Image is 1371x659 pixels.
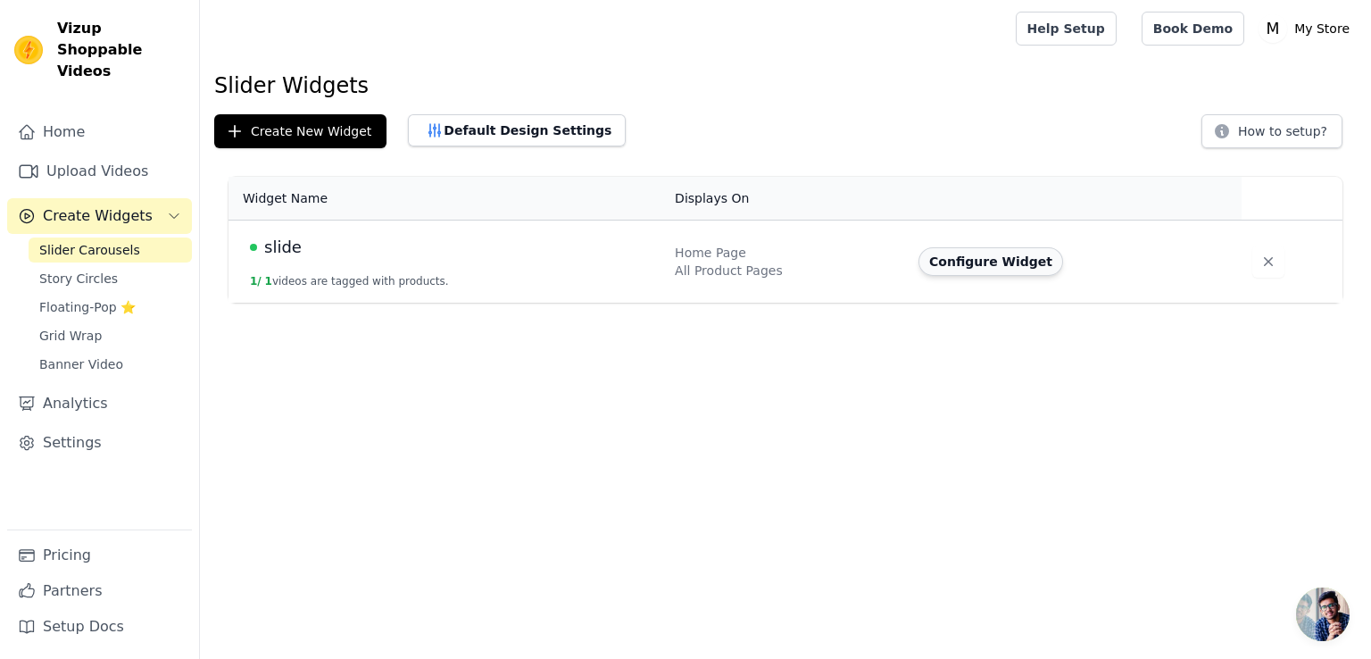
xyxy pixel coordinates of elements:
button: Configure Widget [918,247,1063,276]
a: Floating-Pop ⭐ [29,295,192,320]
span: Vizup Shoppable Videos [57,18,185,82]
div: Home Page [675,244,897,262]
a: Slider Carousels [29,238,192,263]
a: Settings [7,425,192,461]
span: Live Published [250,244,257,251]
button: M My Store [1259,13,1357,45]
a: Analytics [7,386,192,421]
span: Create Widgets [43,205,153,227]
span: Banner Video [39,355,123,373]
a: How to setup? [1201,127,1342,144]
h1: Slider Widgets [214,71,1357,100]
text: M [1267,20,1280,38]
a: Grid Wrap [29,323,192,348]
img: Vizup [14,36,43,64]
a: Partners [7,573,192,609]
a: Setup Docs [7,609,192,645]
a: Home [7,114,192,150]
a: Story Circles [29,266,192,291]
a: Help Setup [1016,12,1117,46]
a: Pricing [7,538,192,573]
span: Grid Wrap [39,327,102,345]
div: All Product Pages [675,262,897,279]
button: Create Widgets [7,198,192,234]
span: 1 / [250,275,262,288]
button: 1/ 1videos are tagged with products. [250,274,449,288]
a: Upload Videos [7,154,192,189]
a: Book Demo [1142,12,1244,46]
th: Widget Name [228,177,664,221]
span: slide [264,235,302,260]
button: How to setup? [1201,114,1342,148]
button: Create New Widget [214,114,386,148]
button: Delete widget [1252,246,1284,278]
th: Displays On [664,177,908,221]
span: Slider Carousels [39,241,140,259]
span: Floating-Pop ⭐ [39,298,136,316]
div: Open chat [1296,588,1350,641]
span: Story Circles [39,270,118,288]
a: Banner Video [29,352,192,377]
p: My Store [1287,13,1357,45]
span: 1 [265,275,272,288]
button: Default Design Settings [408,114,626,146]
